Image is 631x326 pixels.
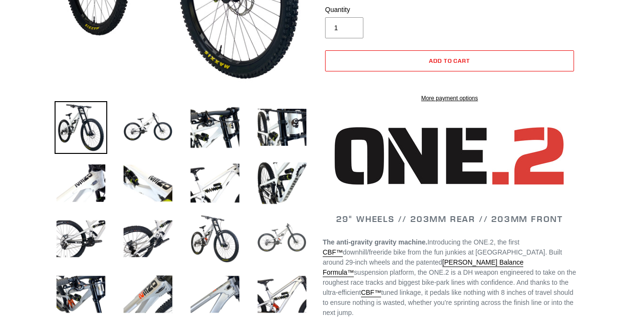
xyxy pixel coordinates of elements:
img: Load image into Gallery viewer, ONE.2 DH - Complete Bike [256,157,308,210]
img: Load image into Gallery viewer, ONE.2 DH - Complete Bike [122,157,174,210]
strong: The anti-gravity gravity machine. [323,238,428,246]
img: Load image into Gallery viewer, ONE.2 DH - Complete Bike [256,268,308,321]
a: More payment options [325,94,574,103]
img: Load image into Gallery viewer, ONE.2 DH - Complete Bike [256,101,308,154]
label: Quantity [325,5,447,15]
img: Load image into Gallery viewer, ONE.2 DH - Complete Bike [55,101,107,154]
img: Load image into Gallery viewer, ONE.2 DH - Complete Bike [189,212,241,265]
button: Add to cart [325,50,574,71]
a: CBF™ [361,289,381,297]
img: Load image into Gallery viewer, ONE.2 DH - Complete Bike [122,268,174,321]
img: Load image into Gallery viewer, ONE.2 DH - Complete Bike [189,101,241,154]
img: Load image into Gallery viewer, ONE.2 DH - Complete Bike [189,268,241,321]
span: Add to cart [429,57,471,64]
img: Load image into Gallery viewer, ONE.2 DH - Complete Bike [55,212,107,265]
span: 29" WHEELS // 203MM REAR // 203MM FRONT [336,213,563,224]
span: Introducing the ONE.2, the first downhill/freeride bike from the fun junkies at [GEOGRAPHIC_DATA]... [323,238,576,316]
img: Load image into Gallery viewer, ONE.2 DH - Complete Bike [55,157,107,210]
img: Load image into Gallery viewer, ONE.2 DH - Complete Bike [122,101,174,154]
a: CBF™ [323,248,343,257]
img: Load image into Gallery viewer, ONE.2 DH - Complete Bike [55,268,107,321]
img: Load image into Gallery viewer, ONE.2 DH - Complete Bike [189,157,241,210]
img: Load image into Gallery viewer, ONE.2 DH - Complete Bike [256,212,308,265]
img: Load image into Gallery viewer, ONE.2 DH - Complete Bike [122,212,174,265]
